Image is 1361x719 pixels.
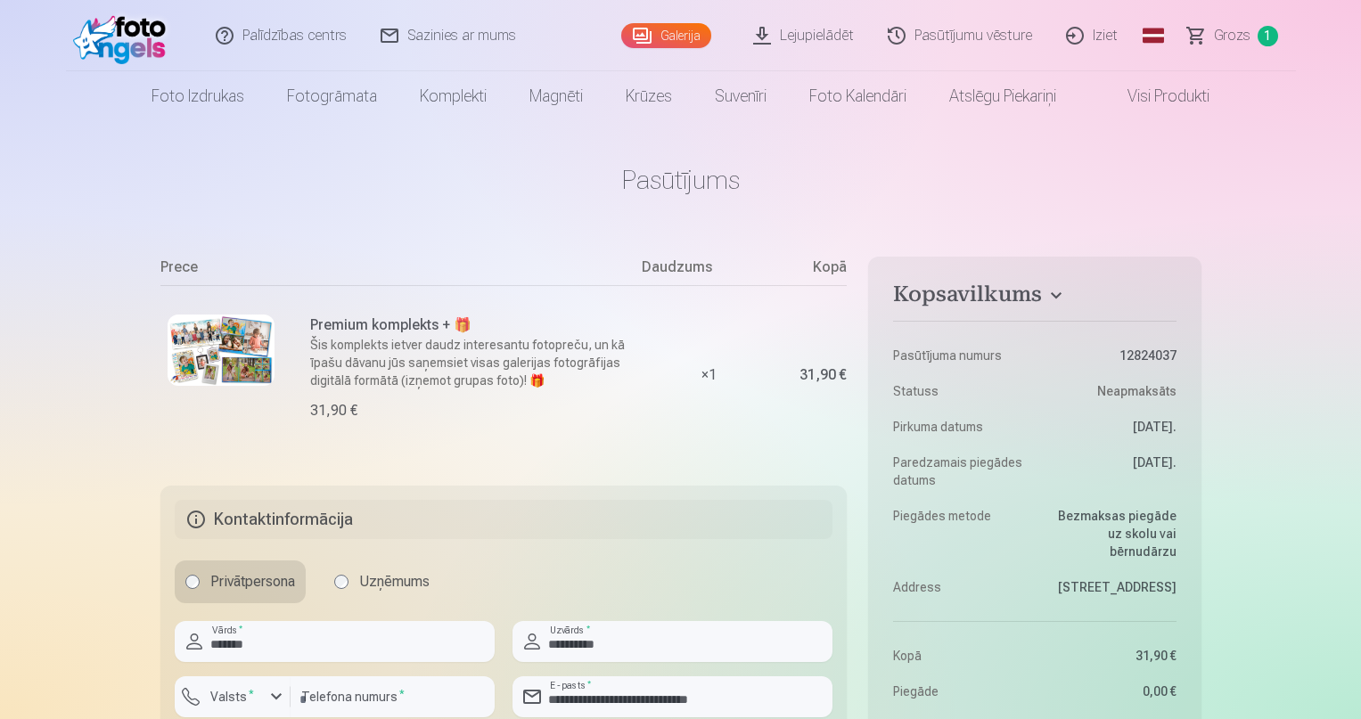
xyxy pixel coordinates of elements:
[160,164,1201,196] h1: Pasūtījums
[130,71,266,121] a: Foto izdrukas
[508,71,604,121] a: Magnēti
[1078,71,1231,121] a: Visi produkti
[893,418,1026,436] dt: Pirkuma datums
[203,688,261,706] label: Valsts
[1044,507,1177,560] dd: Bezmaksas piegāde uz skolu vai bērnudārzu
[73,7,176,64] img: /fa1
[175,560,306,603] label: Privātpersona
[175,676,291,717] button: Valsts*
[310,400,357,421] div: 31,90 €
[893,507,1026,560] dt: Piegādes metode
[621,23,711,48] a: Galerija
[893,453,1026,489] dt: Paredzamais piegādes datums
[604,71,693,121] a: Krūzes
[1044,682,1177,700] dd: 0,00 €
[168,315,275,386] img: Premium komplekts + 🎁
[324,560,440,603] label: Uzņēmums
[1044,453,1177,489] dd: [DATE].
[1044,578,1177,596] dd: [STREET_ADDRESS]
[1214,25,1250,46] span: Grozs
[893,578,1026,596] dt: Address
[642,285,775,464] div: × 1
[334,575,348,589] input: Uzņēmums
[693,71,788,121] a: Suvenīri
[1258,26,1278,46] span: 1
[185,575,200,589] input: Privātpersona
[893,682,1026,700] dt: Piegāde
[775,257,847,285] div: Kopā
[893,282,1176,314] button: Kopsavilkums
[160,257,643,285] div: Prece
[266,71,398,121] a: Fotogrāmata
[928,71,1078,121] a: Atslēgu piekariņi
[788,71,928,121] a: Foto kalendāri
[893,647,1026,665] dt: Kopā
[642,257,775,285] div: Daudzums
[893,347,1026,364] dt: Pasūtījuma numurs
[1044,418,1177,436] dd: [DATE].
[1097,382,1177,400] span: Neapmaksāts
[799,370,847,380] div: 31,90 €
[398,71,508,121] a: Komplekti
[1044,347,1177,364] dd: 12824037
[893,382,1026,400] dt: Statuss
[175,500,833,539] h5: Kontaktinformācija
[310,336,632,389] p: Šis komplekts ietver daudz interesantu fotopreču, un kā īpašu dāvanu jūs saņemsiet visas galerija...
[310,315,632,336] h6: Premium komplekts + 🎁
[1044,647,1177,665] dd: 31,90 €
